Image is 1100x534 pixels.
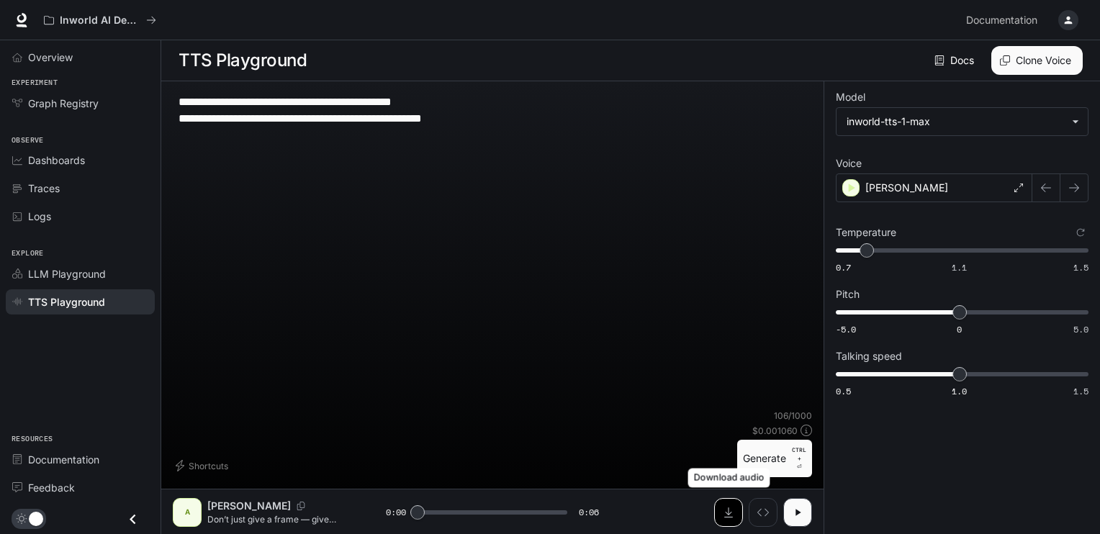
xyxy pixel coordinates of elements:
span: 5.0 [1073,323,1088,335]
p: CTRL + [792,445,806,463]
p: Pitch [836,289,860,299]
span: Documentation [966,12,1037,30]
h1: TTS Playground [179,46,307,75]
div: inworld-tts-1-max [847,114,1065,129]
button: GenerateCTRL +⏎ [737,440,812,477]
span: Logs [28,209,51,224]
span: 0.7 [836,261,851,273]
span: Traces [28,181,60,196]
button: Copy Voice ID [291,502,311,510]
p: Don’t just give a frame — give moments that move. Tap the link in Bio or send us a dm to grab you... [207,513,351,525]
p: $ 0.001060 [752,425,798,437]
span: Dashboards [28,153,85,168]
span: 0.5 [836,385,851,397]
span: Overview [28,50,73,65]
button: Shortcuts [173,454,234,477]
span: 1.5 [1073,385,1088,397]
p: Inworld AI Demos [60,14,140,27]
span: Graph Registry [28,96,99,111]
span: 0 [957,323,962,335]
a: TTS Playground [6,289,155,314]
div: inworld-tts-1-max [837,108,1088,135]
p: Model [836,92,865,102]
p: Temperature [836,227,896,237]
span: Feedback [28,480,75,495]
a: Logs [6,204,155,229]
a: Dashboards [6,148,155,173]
a: Feedback [6,475,155,500]
span: Dark mode toggle [29,510,43,526]
div: A [176,501,199,524]
p: Voice [836,158,862,168]
span: -5.0 [836,323,856,335]
span: TTS Playground [28,294,105,309]
a: Docs [932,46,980,75]
p: [PERSON_NAME] [207,499,291,513]
span: 1.5 [1073,261,1088,273]
a: Traces [6,176,155,201]
span: 1.0 [952,385,967,397]
span: 0:06 [579,505,599,520]
button: Clone Voice [991,46,1083,75]
p: ⏎ [792,445,806,471]
button: Reset to default [1073,225,1088,240]
a: Documentation [960,6,1048,35]
a: Graph Registry [6,91,155,116]
a: Overview [6,45,155,70]
span: LLM Playground [28,266,106,281]
div: Download audio [688,469,770,488]
a: LLM Playground [6,261,155,286]
button: Close drawer [117,504,149,534]
span: 0:00 [386,505,406,520]
span: Documentation [28,452,99,467]
button: Download audio [714,498,743,527]
a: Documentation [6,447,155,472]
span: 1.1 [952,261,967,273]
p: [PERSON_NAME] [865,181,948,195]
button: Inspect [749,498,777,527]
p: Talking speed [836,351,902,361]
p: 106 / 1000 [774,409,812,422]
button: All workspaces [37,6,163,35]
